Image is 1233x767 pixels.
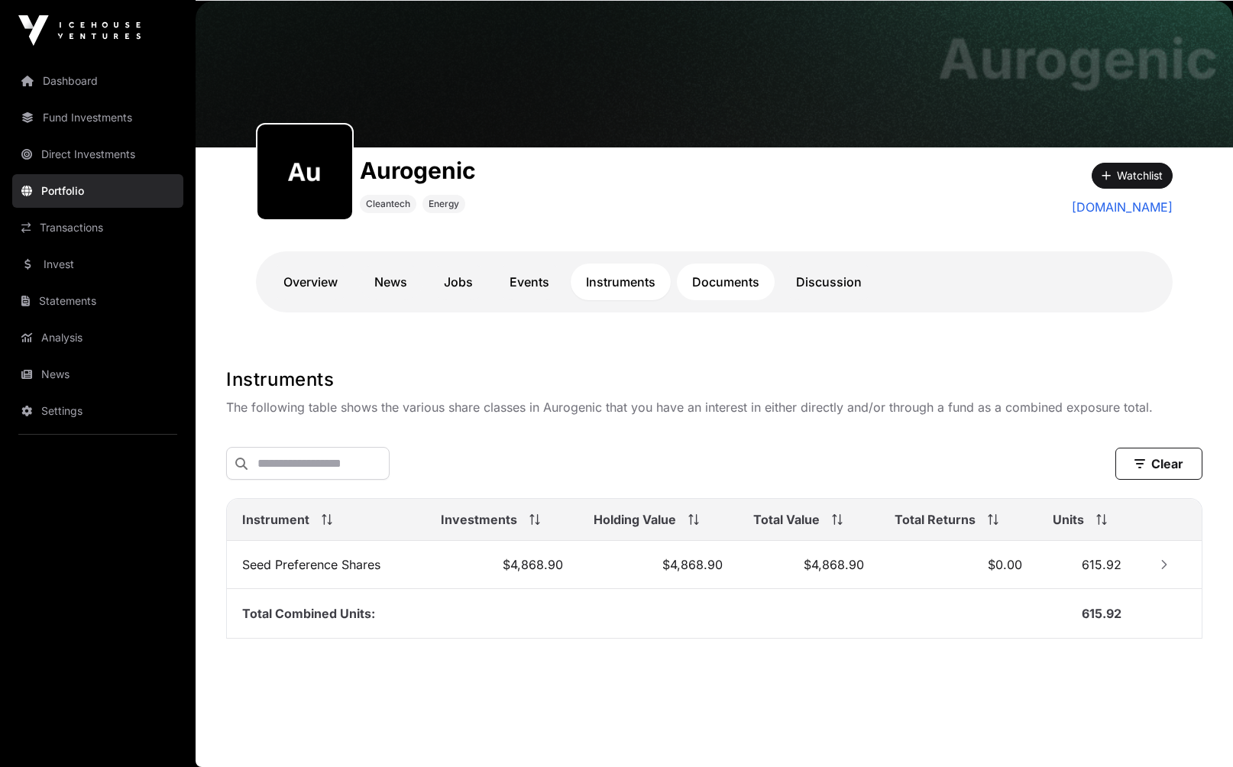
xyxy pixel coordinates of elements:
[12,248,183,281] a: Invest
[18,15,141,46] img: Icehouse Ventures Logo
[1115,448,1202,480] button: Clear
[753,510,820,529] span: Total Value
[196,1,1233,147] img: Aurogenic
[879,541,1037,589] td: $0.00
[578,541,738,589] td: $4,868.90
[226,398,1202,416] p: The following table shows the various share classes in Aurogenic that you have an interest in eit...
[226,367,1202,392] h1: Instruments
[242,606,375,621] span: Total Combined Units:
[12,394,183,428] a: Settings
[360,157,476,184] h1: Aurogenic
[12,174,183,208] a: Portfolio
[781,264,877,300] a: Discussion
[738,541,879,589] td: $4,868.90
[1082,606,1121,621] span: 615.92
[1082,557,1121,572] span: 615.92
[1152,552,1176,577] button: Row Collapsed
[1157,694,1233,767] iframe: Chat Widget
[426,541,578,589] td: $4,868.90
[571,264,671,300] a: Instruments
[12,138,183,171] a: Direct Investments
[12,358,183,391] a: News
[1092,163,1173,189] button: Watchlist
[12,101,183,134] a: Fund Investments
[366,198,410,210] span: Cleantech
[242,510,309,529] span: Instrument
[12,284,183,318] a: Statements
[429,264,488,300] a: Jobs
[268,264,1160,300] nav: Tabs
[359,264,422,300] a: News
[12,211,183,244] a: Transactions
[1072,198,1173,216] a: [DOMAIN_NAME]
[1053,510,1084,529] span: Units
[12,321,183,354] a: Analysis
[12,64,183,98] a: Dashboard
[264,131,346,213] img: aurogenic434.png
[895,510,976,529] span: Total Returns
[594,510,676,529] span: Holding Value
[268,264,353,300] a: Overview
[429,198,459,210] span: Energy
[227,541,426,589] td: Seed Preference Shares
[441,510,517,529] span: Investments
[938,31,1218,86] h1: Aurogenic
[494,264,565,300] a: Events
[677,264,775,300] a: Documents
